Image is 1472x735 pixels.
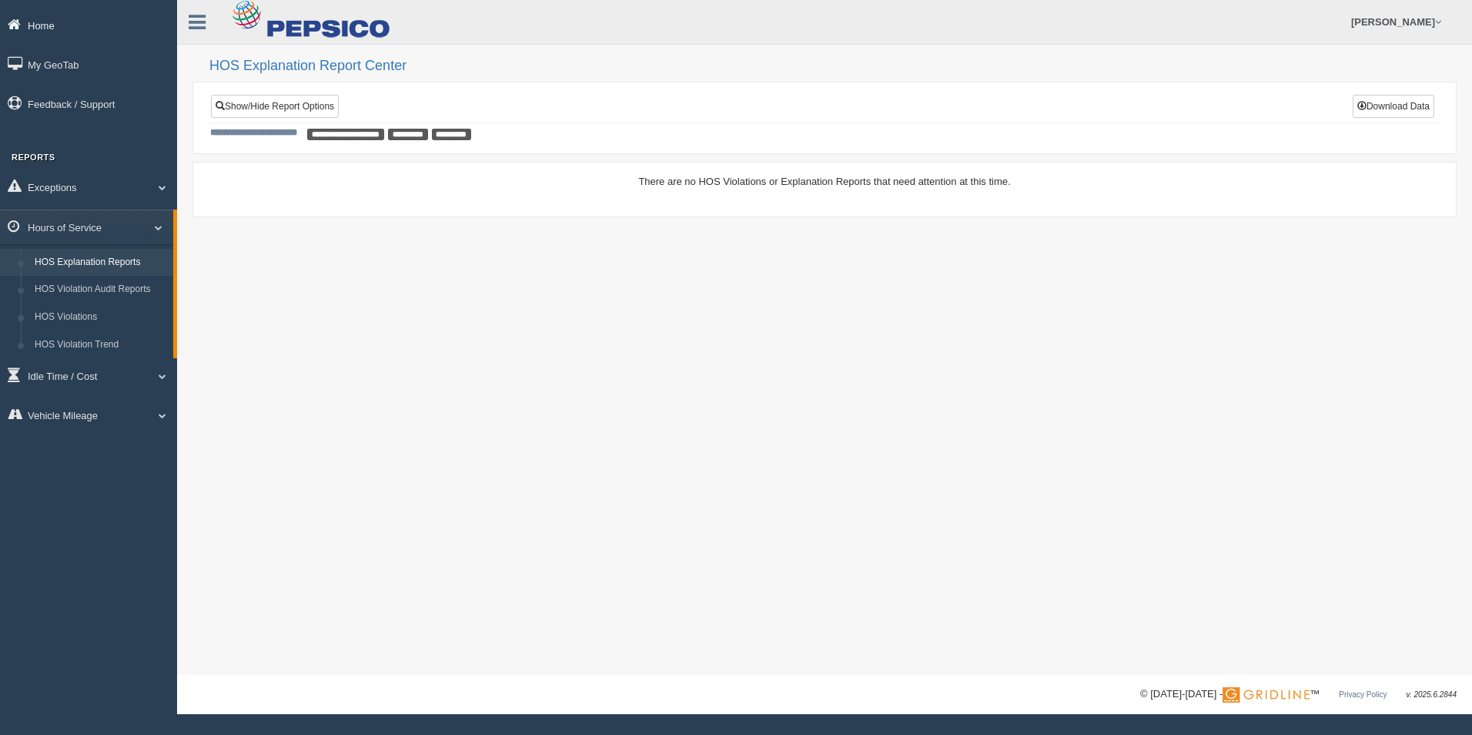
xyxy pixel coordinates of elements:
[1140,686,1457,703] div: © [DATE]-[DATE] - ™
[211,95,339,118] a: Show/Hide Report Options
[1339,690,1387,699] a: Privacy Policy
[209,59,1457,74] h2: HOS Explanation Report Center
[210,174,1439,189] div: There are no HOS Violations or Explanation Reports that need attention at this time.
[28,249,173,277] a: HOS Explanation Reports
[1223,687,1310,703] img: Gridline
[28,331,173,359] a: HOS Violation Trend
[28,276,173,304] a: HOS Violation Audit Reports
[1353,95,1434,118] button: Download Data
[1407,690,1457,699] span: v. 2025.6.2844
[28,304,173,331] a: HOS Violations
